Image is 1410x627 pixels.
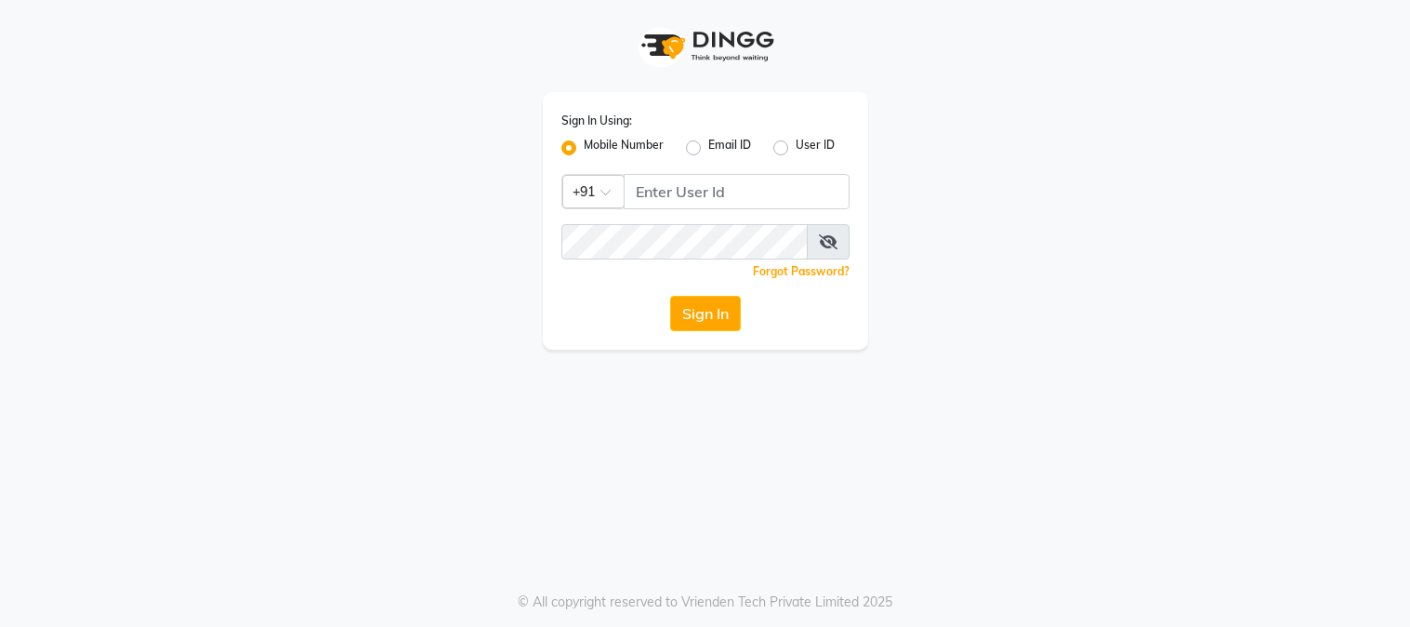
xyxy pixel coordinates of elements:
label: User ID [796,137,835,159]
label: Email ID [708,137,751,159]
img: logo1.svg [631,19,780,73]
button: Sign In [670,296,741,331]
input: Username [561,224,808,260]
input: Username [624,174,850,209]
label: Mobile Number [584,137,664,159]
a: Forgot Password? [753,264,850,278]
label: Sign In Using: [561,113,632,129]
